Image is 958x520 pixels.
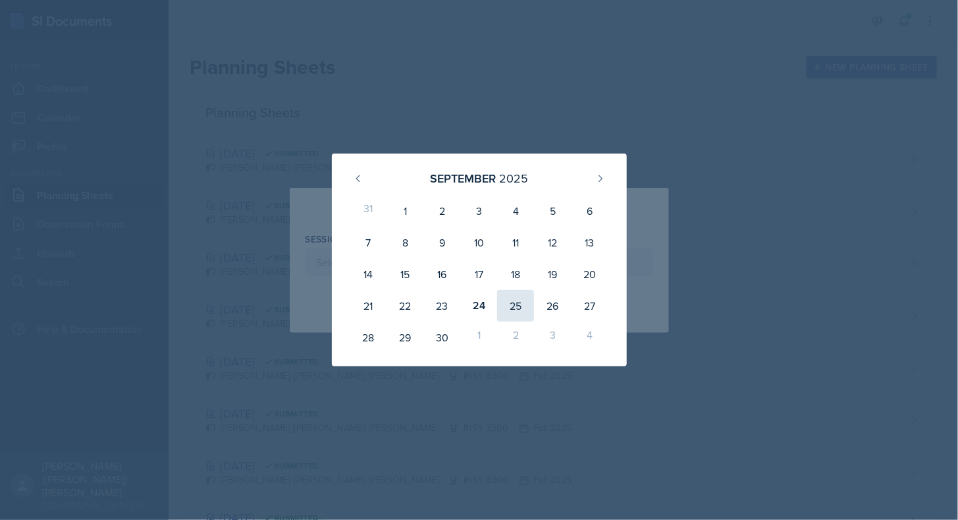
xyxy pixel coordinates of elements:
[460,258,497,290] div: 17
[423,290,460,322] div: 23
[423,258,460,290] div: 16
[499,169,528,187] div: 2025
[350,195,387,227] div: 31
[497,227,534,258] div: 11
[423,322,460,353] div: 30
[534,258,571,290] div: 19
[497,258,534,290] div: 18
[460,195,497,227] div: 3
[423,195,460,227] div: 2
[571,258,608,290] div: 20
[571,195,608,227] div: 6
[386,290,423,322] div: 22
[460,322,497,353] div: 1
[386,322,423,353] div: 29
[386,227,423,258] div: 8
[386,258,423,290] div: 15
[430,169,496,187] div: September
[497,322,534,353] div: 2
[534,195,571,227] div: 5
[350,227,387,258] div: 7
[534,322,571,353] div: 3
[460,227,497,258] div: 10
[350,258,387,290] div: 14
[571,227,608,258] div: 13
[460,290,497,322] div: 24
[571,290,608,322] div: 27
[350,290,387,322] div: 21
[534,227,571,258] div: 12
[534,290,571,322] div: 26
[497,195,534,227] div: 4
[423,227,460,258] div: 9
[386,195,423,227] div: 1
[497,290,534,322] div: 25
[571,322,608,353] div: 4
[350,322,387,353] div: 28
